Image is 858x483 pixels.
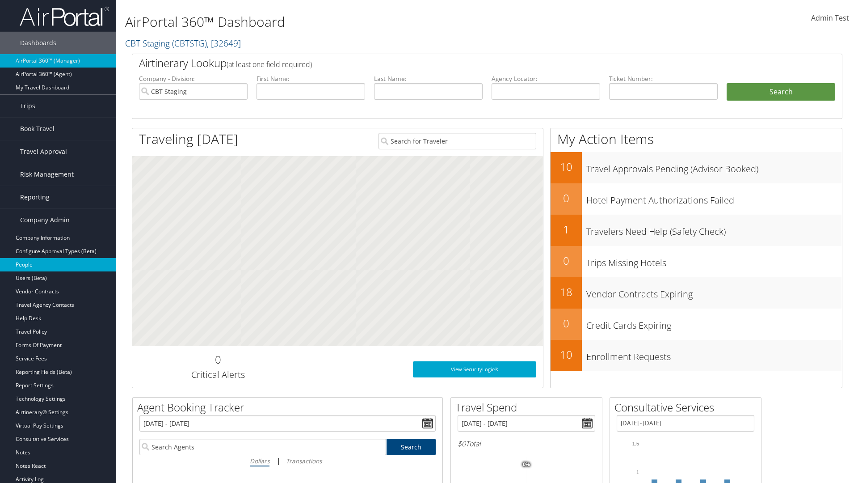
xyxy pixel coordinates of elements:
span: Travel Approval [20,140,67,163]
h6: Total [458,439,595,449]
a: Admin Test [811,4,849,32]
img: airportal-logo.png [20,6,109,27]
h2: 0 [551,191,582,206]
h3: Hotel Payment Authorizations Failed [586,190,842,207]
a: 18Vendor Contracts Expiring [551,277,842,309]
tspan: 1 [636,470,639,475]
i: Dollars [250,457,269,465]
h3: Credit Cards Expiring [586,315,842,332]
a: 0Credit Cards Expiring [551,309,842,340]
label: Last Name: [374,74,483,83]
h2: 1 [551,222,582,237]
span: ( CBTSTG ) [172,37,207,49]
label: First Name: [257,74,365,83]
h2: 0 [139,352,297,367]
h2: 0 [551,253,582,268]
tspan: 0% [523,462,530,467]
a: Search [387,439,436,455]
a: 0Trips Missing Hotels [551,246,842,277]
h3: Vendor Contracts Expiring [586,284,842,301]
div: | [139,455,436,466]
h3: Enrollment Requests [586,346,842,363]
label: Agency Locator: [492,74,600,83]
i: Transactions [286,457,322,465]
a: CBT Staging [125,37,241,49]
label: Company - Division: [139,74,248,83]
span: Trips [20,95,35,117]
h3: Travel Approvals Pending (Advisor Booked) [586,158,842,175]
span: Risk Management [20,163,74,186]
h2: 10 [551,159,582,174]
a: 10Travel Approvals Pending (Advisor Booked) [551,152,842,183]
h2: Airtinerary Lookup [139,55,776,71]
a: View SecurityLogic® [413,361,536,377]
h1: Traveling [DATE] [139,130,238,148]
h2: 10 [551,347,582,362]
h2: 0 [551,316,582,331]
a: 1Travelers Need Help (Safety Check) [551,215,842,246]
input: Search for Traveler [379,133,536,149]
span: Book Travel [20,118,55,140]
tspan: 1.5 [632,441,639,446]
span: Admin Test [811,13,849,23]
h2: Consultative Services [614,400,761,415]
a: 0Hotel Payment Authorizations Failed [551,183,842,215]
span: Company Admin [20,209,70,231]
span: Reporting [20,186,50,208]
a: 10Enrollment Requests [551,340,842,371]
span: (at least one field required) [227,59,312,69]
h3: Travelers Need Help (Safety Check) [586,221,842,238]
h1: My Action Items [551,130,842,148]
span: Dashboards [20,32,56,54]
h3: Trips Missing Hotels [586,252,842,269]
label: Ticket Number: [609,74,718,83]
span: , [ 32649 ] [207,37,241,49]
h3: Critical Alerts [139,369,297,381]
button: Search [727,83,835,101]
h2: 18 [551,284,582,300]
h1: AirPortal 360™ Dashboard [125,13,608,31]
h2: Agent Booking Tracker [137,400,442,415]
input: Search Agents [139,439,386,455]
span: $0 [458,439,466,449]
h2: Travel Spend [455,400,602,415]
